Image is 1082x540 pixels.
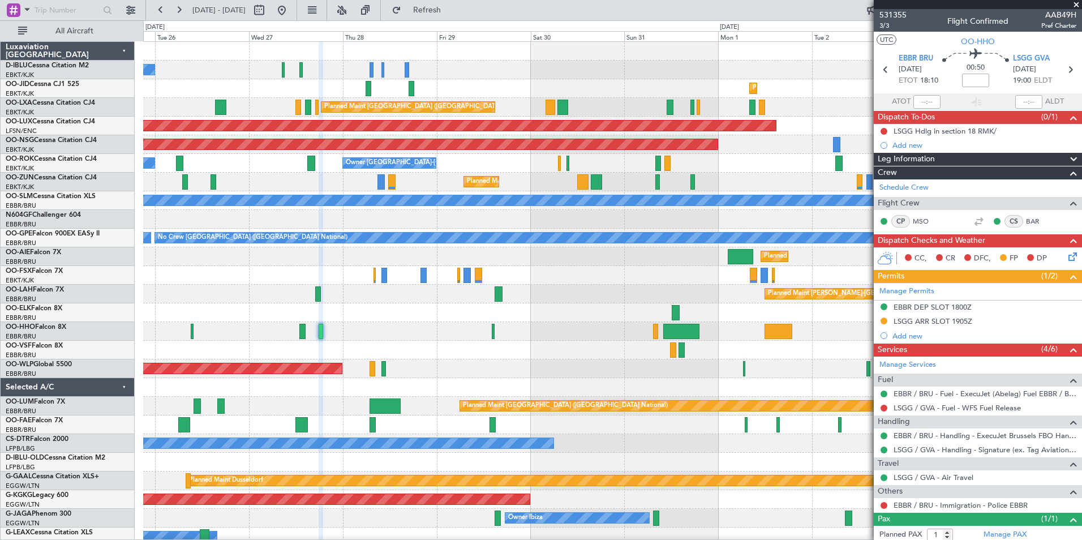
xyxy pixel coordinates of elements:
[6,519,40,528] a: EGGW/LTN
[1010,253,1018,264] span: FP
[6,118,32,125] span: OO-LUX
[6,118,95,125] a: OO-LUXCessna Citation CJ4
[6,230,100,237] a: OO-GPEFalcon 900EX EASy II
[879,21,907,31] span: 3/3
[6,62,28,69] span: D-IBLU
[6,417,32,424] span: OO-FAE
[1004,215,1023,228] div: CS
[764,248,942,265] div: Planned Maint [GEOGRAPHIC_DATA] ([GEOGRAPHIC_DATA])
[899,53,933,65] span: EBBR BRU
[6,89,34,98] a: EBKT/KJK
[403,6,451,14] span: Refresh
[6,127,37,135] a: LFSN/ENC
[894,473,973,482] a: LSGG / GVA - Air Travel
[1041,111,1058,123] span: (0/1)
[1041,270,1058,282] span: (1/2)
[6,62,89,69] a: D-IBLUCessna Citation M2
[508,509,543,526] div: Owner Ibiza
[961,36,995,48] span: OO-HHO
[6,444,35,453] a: LFPB/LBG
[894,431,1076,440] a: EBBR / BRU - Handling - ExecuJet Brussels FBO Handling Abelag
[6,145,34,154] a: EBKT/KJK
[720,23,739,32] div: [DATE]
[894,500,1028,510] a: EBBR / BRU - Immigration - Police EBBR
[6,183,34,191] a: EBKT/KJK
[6,212,81,218] a: N604GFChallenger 604
[531,31,625,41] div: Sat 30
[1034,75,1052,87] span: ELDT
[6,482,40,490] a: EGGW/LTN
[879,182,929,194] a: Schedule Crew
[878,415,910,428] span: Handling
[894,445,1076,455] a: LSGG / GVA - Handling - Signature (ex. Tag Aviation) LSGG / GVA
[467,173,599,190] div: Planned Maint Kortrijk-[GEOGRAPHIC_DATA]
[6,81,29,88] span: OO-JID
[6,398,65,405] a: OO-LUMFalcon 7X
[155,31,249,41] div: Tue 26
[29,27,119,35] span: All Aircraft
[6,108,34,117] a: EBKT/KJK
[878,374,893,387] span: Fuel
[6,455,105,461] a: D-IBLU-OLDCessna Citation M2
[6,417,63,424] a: OO-FAEFalcon 7X
[6,426,36,434] a: EBBR/BRU
[914,253,927,264] span: CC,
[878,270,904,283] span: Permits
[6,305,62,312] a: OO-ELKFalcon 8X
[6,436,30,443] span: CS-DTR
[812,31,906,41] div: Tue 2
[894,126,997,136] div: LSGG Hdlg in section 18 RMK/
[6,295,36,303] a: EBBR/BRU
[6,193,96,200] a: OO-SLMCessna Citation XLS
[1013,53,1050,65] span: LSGG GVA
[878,485,903,498] span: Others
[6,239,36,247] a: EBBR/BRU
[1041,9,1076,21] span: AAB49H
[6,276,34,285] a: EBKT/KJK
[324,98,529,115] div: Planned Maint [GEOGRAPHIC_DATA] ([GEOGRAPHIC_DATA] National)
[6,230,32,237] span: OO-GPE
[892,96,911,108] span: ATOT
[878,166,897,179] span: Crew
[1041,343,1058,355] span: (4/6)
[158,229,347,246] div: No Crew [GEOGRAPHIC_DATA] ([GEOGRAPHIC_DATA] National)
[6,314,36,322] a: EBBR/BRU
[879,9,907,21] span: 531355
[718,31,812,41] div: Mon 1
[878,513,890,526] span: Pax
[6,436,68,443] a: CS-DTRFalcon 2000
[6,492,68,499] a: G-KGKGLegacy 600
[6,268,63,275] a: OO-FSXFalcon 7X
[894,302,972,312] div: EBBR DEP SLOT 1800Z
[6,249,61,256] a: OO-AIEFalcon 7X
[6,220,36,229] a: EBBR/BRU
[6,455,44,461] span: D-IBLU-OLD
[249,31,343,41] div: Wed 27
[6,305,31,312] span: OO-ELK
[192,5,246,15] span: [DATE] - [DATE]
[892,140,1076,150] div: Add new
[346,155,499,172] div: Owner [GEOGRAPHIC_DATA]-[GEOGRAPHIC_DATA]
[894,316,972,326] div: LSGG ARR SLOT 1905Z
[974,253,991,264] span: DFC,
[6,324,35,331] span: OO-HHO
[1037,253,1047,264] span: DP
[6,268,32,275] span: OO-FSX
[878,153,935,166] span: Leg Information
[967,62,985,74] span: 00:50
[878,234,985,247] span: Dispatch Checks and Weather
[463,397,668,414] div: Planned Maint [GEOGRAPHIC_DATA] ([GEOGRAPHIC_DATA] National)
[6,137,34,144] span: OO-NSG
[920,75,938,87] span: 18:10
[6,249,30,256] span: OO-AIE
[6,332,36,341] a: EBBR/BRU
[946,253,955,264] span: CR
[6,81,79,88] a: OO-JIDCessna CJ1 525
[878,344,907,357] span: Services
[343,31,437,41] div: Thu 28
[6,164,34,173] a: EBKT/KJK
[6,258,36,266] a: EBBR/BRU
[6,500,40,509] a: EGGW/LTN
[145,23,165,32] div: [DATE]
[6,511,32,517] span: G-JAGA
